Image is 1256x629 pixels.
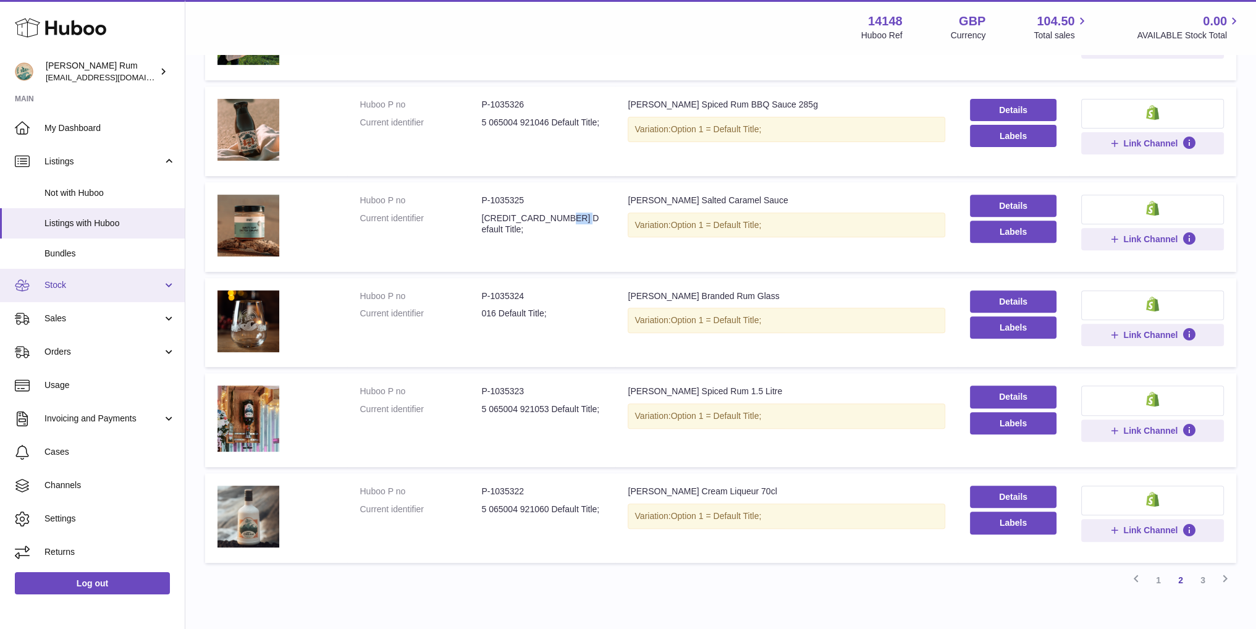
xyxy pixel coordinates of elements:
[360,486,481,497] dt: Huboo P no
[44,248,175,260] span: Bundles
[217,386,279,452] img: Barti Spiced Rum 1.5 Litre
[44,156,162,167] span: Listings
[1146,492,1159,507] img: shopify-small.png
[360,308,481,319] dt: Current identifier
[671,220,762,230] span: Option 1 = Default Title;
[481,213,603,236] dd: [CREDIT_CARD_NUMBER] Default Title;
[1203,13,1227,30] span: 0.00
[15,62,33,81] img: mail@bartirum.wales
[970,290,1056,313] a: Details
[1192,569,1214,591] a: 3
[481,486,603,497] dd: P-1035322
[1170,569,1192,591] a: 2
[628,504,945,529] div: Variation:
[970,99,1056,121] a: Details
[628,290,945,302] div: [PERSON_NAME] Branded Rum Glass
[970,386,1056,408] a: Details
[628,308,945,333] div: Variation:
[360,213,481,236] dt: Current identifier
[1081,228,1224,250] button: Link Channel
[1123,138,1178,149] span: Link Channel
[217,290,279,352] img: Barti Branded Rum Glass
[671,124,762,134] span: Option 1 = Default Title;
[628,403,945,429] div: Variation:
[481,195,603,206] dd: P-1035325
[481,290,603,302] dd: P-1035324
[481,403,603,415] dd: 5 065004 921053 Default Title;
[481,117,603,129] dd: 5 065004 921046 Default Title;
[217,195,279,256] img: Barti Salted Caramel Sauce
[970,512,1056,534] button: Labels
[44,313,162,324] span: Sales
[1081,519,1224,541] button: Link Channel
[970,125,1056,147] button: Labels
[628,386,945,397] div: [PERSON_NAME] Spiced Rum 1.5 Litre
[481,99,603,111] dd: P-1035326
[44,546,175,558] span: Returns
[1137,30,1241,41] span: AVAILABLE Stock Total
[46,72,182,82] span: [EMAIL_ADDRESS][DOMAIN_NAME]
[1147,569,1170,591] a: 1
[671,411,762,421] span: Option 1 = Default Title;
[628,99,945,111] div: [PERSON_NAME] Spiced Rum BBQ Sauce 285g
[1123,329,1178,340] span: Link Channel
[217,99,279,161] img: Barti Spiced Rum BBQ Sauce 285g
[481,386,603,397] dd: P-1035323
[970,412,1056,434] button: Labels
[671,511,762,521] span: Option 1 = Default Title;
[360,386,481,397] dt: Huboo P no
[1123,525,1178,536] span: Link Channel
[44,279,162,291] span: Stock
[360,117,481,129] dt: Current identifier
[970,221,1056,243] button: Labels
[1081,132,1224,154] button: Link Channel
[671,315,762,325] span: Option 1 = Default Title;
[15,572,170,594] a: Log out
[1137,13,1241,41] a: 0.00 AVAILABLE Stock Total
[44,446,175,458] span: Cases
[1123,234,1178,245] span: Link Channel
[1146,105,1159,120] img: shopify-small.png
[1146,392,1159,407] img: shopify-small.png
[1146,201,1159,216] img: shopify-small.png
[44,479,175,491] span: Channels
[44,413,162,424] span: Invoicing and Payments
[44,379,175,391] span: Usage
[481,308,603,319] dd: 016 Default Title;
[868,13,903,30] strong: 14148
[970,316,1056,339] button: Labels
[1037,13,1074,30] span: 104.50
[628,213,945,238] div: Variation:
[360,290,481,302] dt: Huboo P no
[1146,297,1159,311] img: shopify-small.png
[1034,13,1089,41] a: 104.50 Total sales
[951,30,986,41] div: Currency
[1034,30,1089,41] span: Total sales
[44,346,162,358] span: Orders
[628,195,945,206] div: [PERSON_NAME] Salted Caramel Sauce
[46,60,157,83] div: [PERSON_NAME] Rum
[628,486,945,497] div: [PERSON_NAME] Cream Liqueur 70cl
[1123,425,1178,436] span: Link Channel
[44,187,175,199] span: Not with Huboo
[44,217,175,229] span: Listings with Huboo
[481,504,603,515] dd: 5 065004 921060 Default Title;
[44,122,175,134] span: My Dashboard
[970,195,1056,217] a: Details
[628,117,945,142] div: Variation:
[970,486,1056,508] a: Details
[360,403,481,415] dt: Current identifier
[44,513,175,525] span: Settings
[360,504,481,515] dt: Current identifier
[1081,324,1224,346] button: Link Channel
[360,195,481,206] dt: Huboo P no
[861,30,903,41] div: Huboo Ref
[1081,420,1224,442] button: Link Channel
[360,99,481,111] dt: Huboo P no
[217,486,279,547] img: Barti Cream Liqueur 70cl
[959,13,985,30] strong: GBP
